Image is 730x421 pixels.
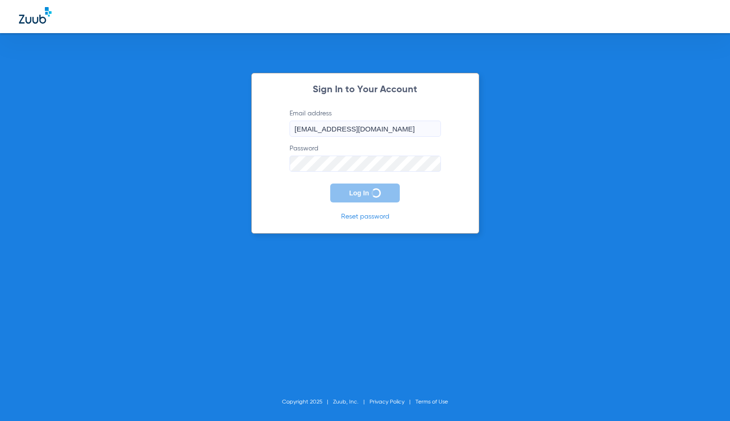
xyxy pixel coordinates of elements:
input: Password [290,156,441,172]
li: Copyright 2025 [282,397,333,407]
h2: Sign In to Your Account [275,85,455,95]
label: Email address [290,109,441,137]
a: Terms of Use [415,399,448,405]
input: Email address [290,121,441,137]
li: Zuub, Inc. [333,397,369,407]
label: Password [290,144,441,172]
iframe: Chat Widget [683,376,730,421]
button: Log In [330,184,400,202]
span: Log In [349,189,369,197]
a: Reset password [341,213,389,220]
img: Zuub Logo [19,7,52,24]
a: Privacy Policy [369,399,405,405]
